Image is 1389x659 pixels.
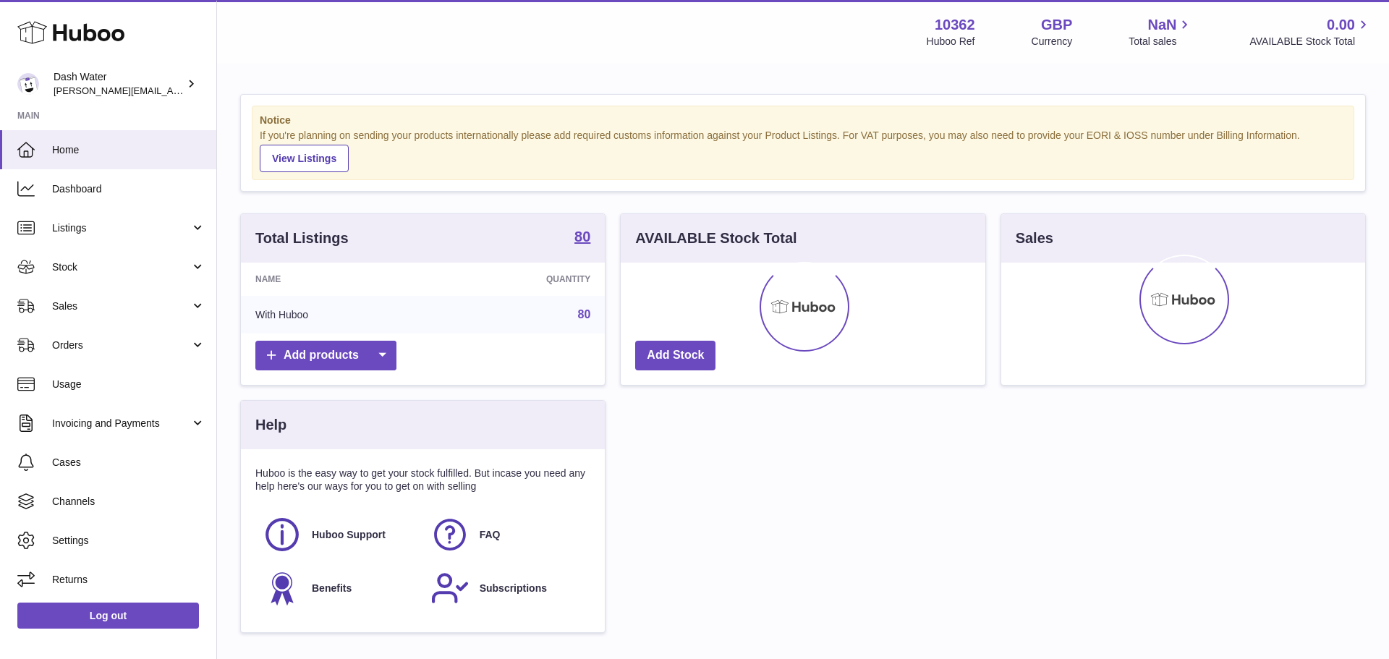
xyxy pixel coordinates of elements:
strong: GBP [1041,15,1072,35]
span: Returns [52,573,205,587]
div: If you're planning on sending your products internationally please add required customs informati... [260,129,1346,172]
a: Subscriptions [430,569,584,608]
strong: 10362 [935,15,975,35]
a: Benefits [263,569,416,608]
div: Currency [1032,35,1073,48]
a: FAQ [430,515,584,554]
strong: 80 [574,229,590,244]
span: Sales [52,299,190,313]
a: Add products [255,341,396,370]
a: Add Stock [635,341,715,370]
span: Stock [52,260,190,274]
h3: Total Listings [255,229,349,248]
strong: Notice [260,114,1346,127]
a: 80 [574,229,590,247]
span: Benefits [312,582,352,595]
td: With Huboo [241,296,433,333]
span: [PERSON_NAME][EMAIL_ADDRESS][DOMAIN_NAME] [54,85,290,96]
span: Total sales [1129,35,1193,48]
span: Listings [52,221,190,235]
span: Home [52,143,205,157]
th: Name [241,263,433,296]
div: Dash Water [54,70,184,98]
th: Quantity [433,263,606,296]
p: Huboo is the easy way to get your stock fulfilled. But incase you need any help here's our ways f... [255,467,590,494]
span: Cases [52,456,205,469]
span: Channels [52,495,205,509]
span: NaN [1147,15,1176,35]
a: NaN Total sales [1129,15,1193,48]
a: View Listings [260,145,349,172]
span: Invoicing and Payments [52,417,190,430]
span: Settings [52,534,205,548]
a: Huboo Support [263,515,416,554]
span: Dashboard [52,182,205,196]
div: Huboo Ref [927,35,975,48]
span: Subscriptions [480,582,547,595]
h3: AVAILABLE Stock Total [635,229,797,248]
span: 0.00 [1327,15,1355,35]
span: AVAILABLE Stock Total [1249,35,1372,48]
a: Log out [17,603,199,629]
h3: Help [255,415,286,435]
span: Usage [52,378,205,391]
img: james@dash-water.com [17,73,39,95]
a: 80 [578,308,591,320]
span: Huboo Support [312,528,386,542]
h3: Sales [1016,229,1053,248]
span: Orders [52,339,190,352]
span: FAQ [480,528,501,542]
a: 0.00 AVAILABLE Stock Total [1249,15,1372,48]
